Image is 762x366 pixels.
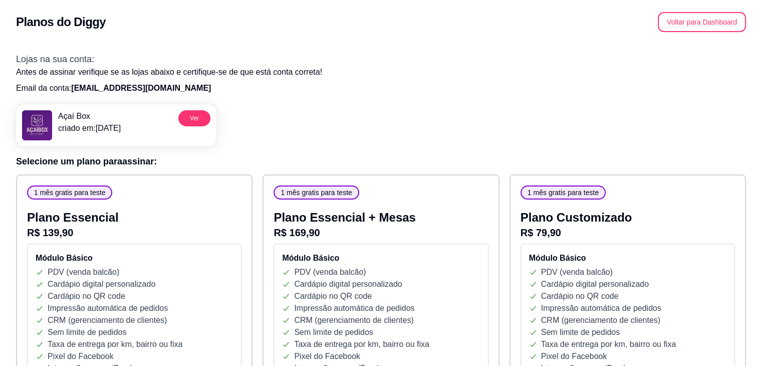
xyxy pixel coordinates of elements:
p: PDV (venda balcão) [48,266,119,278]
p: Pixel do Facebook [48,350,114,362]
p: Email da conta: [16,82,746,94]
p: CRM (gerenciamento de clientes) [294,314,413,326]
p: Impressão automática de pedidos [48,302,168,314]
span: [EMAIL_ADDRESS][DOMAIN_NAME] [71,84,211,92]
p: Plano Essencial + Mesas [274,210,488,226]
p: Açaí Box [58,110,121,122]
button: Voltar para Dashboard [658,12,746,32]
p: Impressão automática de pedidos [541,302,661,314]
p: R$ 169,90 [274,226,488,240]
p: Cardápio digital personalizado [48,278,155,290]
p: R$ 139,90 [27,226,241,240]
h4: Módulo Básico [36,252,233,264]
span: 1 mês gratis para teste [524,188,603,198]
p: Cardápio no QR code [48,290,125,302]
p: R$ 79,90 [521,226,735,240]
p: Plano Essencial [27,210,241,226]
p: Antes de assinar verifique se as lojas abaixo e certifique-se de que está conta correta! [16,66,746,78]
p: Taxa de entrega por km, bairro ou fixa [541,338,676,350]
p: PDV (venda balcão) [294,266,366,278]
a: menu logoAçaí Boxcriado em:[DATE]Ver [16,104,216,146]
p: Taxa de entrega por km, bairro ou fixa [294,338,429,350]
img: menu logo [22,110,52,140]
p: criado em: [DATE] [58,122,121,134]
p: CRM (gerenciamento de clientes) [48,314,167,326]
p: Cardápio digital personalizado [294,278,402,290]
button: Ver [178,110,210,126]
p: Sem limite de pedidos [294,326,373,338]
p: Cardápio no QR code [294,290,372,302]
p: Pixel do Facebook [541,350,607,362]
p: Pixel do Facebook [294,350,360,362]
h3: Lojas na sua conta: [16,52,746,66]
p: Taxa de entrega por km, bairro ou fixa [48,338,182,350]
p: Cardápio no QR code [541,290,619,302]
a: Voltar para Dashboard [658,18,746,26]
span: 1 mês gratis para teste [277,188,356,198]
h4: Módulo Básico [529,252,726,264]
span: 1 mês gratis para teste [30,188,109,198]
p: CRM (gerenciamento de clientes) [541,314,660,326]
p: Sem limite de pedidos [541,326,620,338]
h2: Planos do Diggy [16,14,106,30]
h4: Módulo Básico [282,252,479,264]
p: Plano Customizado [521,210,735,226]
p: Cardápio digital personalizado [541,278,649,290]
p: Sem limite de pedidos [48,326,126,338]
p: PDV (venda balcão) [541,266,613,278]
p: Impressão automática de pedidos [294,302,414,314]
h3: Selecione um plano para assinar : [16,154,746,168]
